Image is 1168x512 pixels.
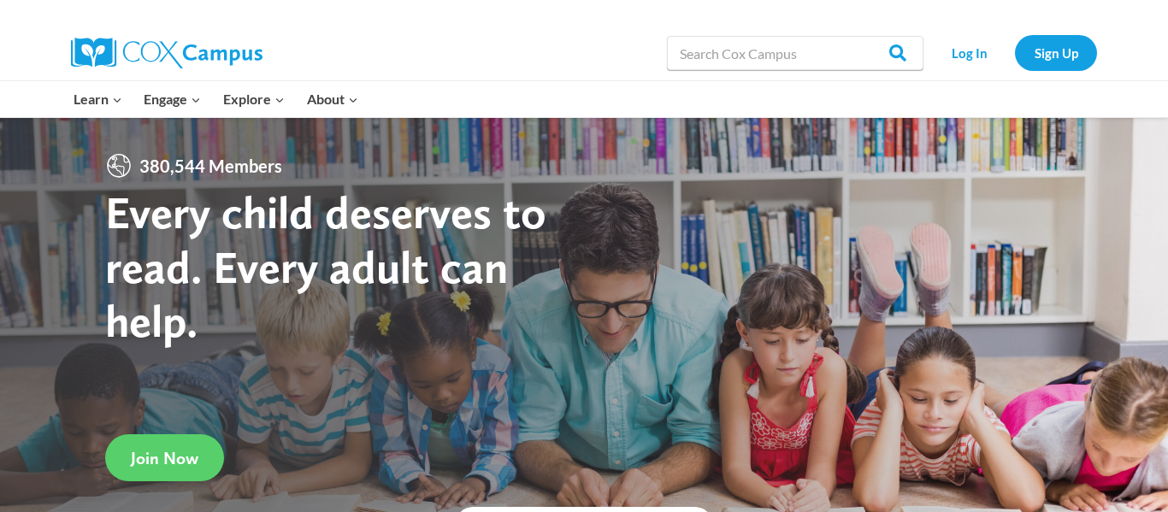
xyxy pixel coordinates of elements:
a: Log In [932,35,1006,70]
span: Learn [74,88,122,110]
nav: Primary Navigation [62,81,369,117]
a: Sign Up [1015,35,1097,70]
span: Explore [223,88,285,110]
span: Engage [144,88,201,110]
strong: Every child deserves to read. Every adult can help. [105,185,546,348]
nav: Secondary Navigation [932,35,1097,70]
span: About [307,88,358,110]
span: 380,544 Members [133,152,289,179]
a: Join Now [105,434,224,481]
img: Cox Campus [71,38,263,68]
span: Join Now [131,448,198,468]
input: Search Cox Campus [667,36,923,70]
